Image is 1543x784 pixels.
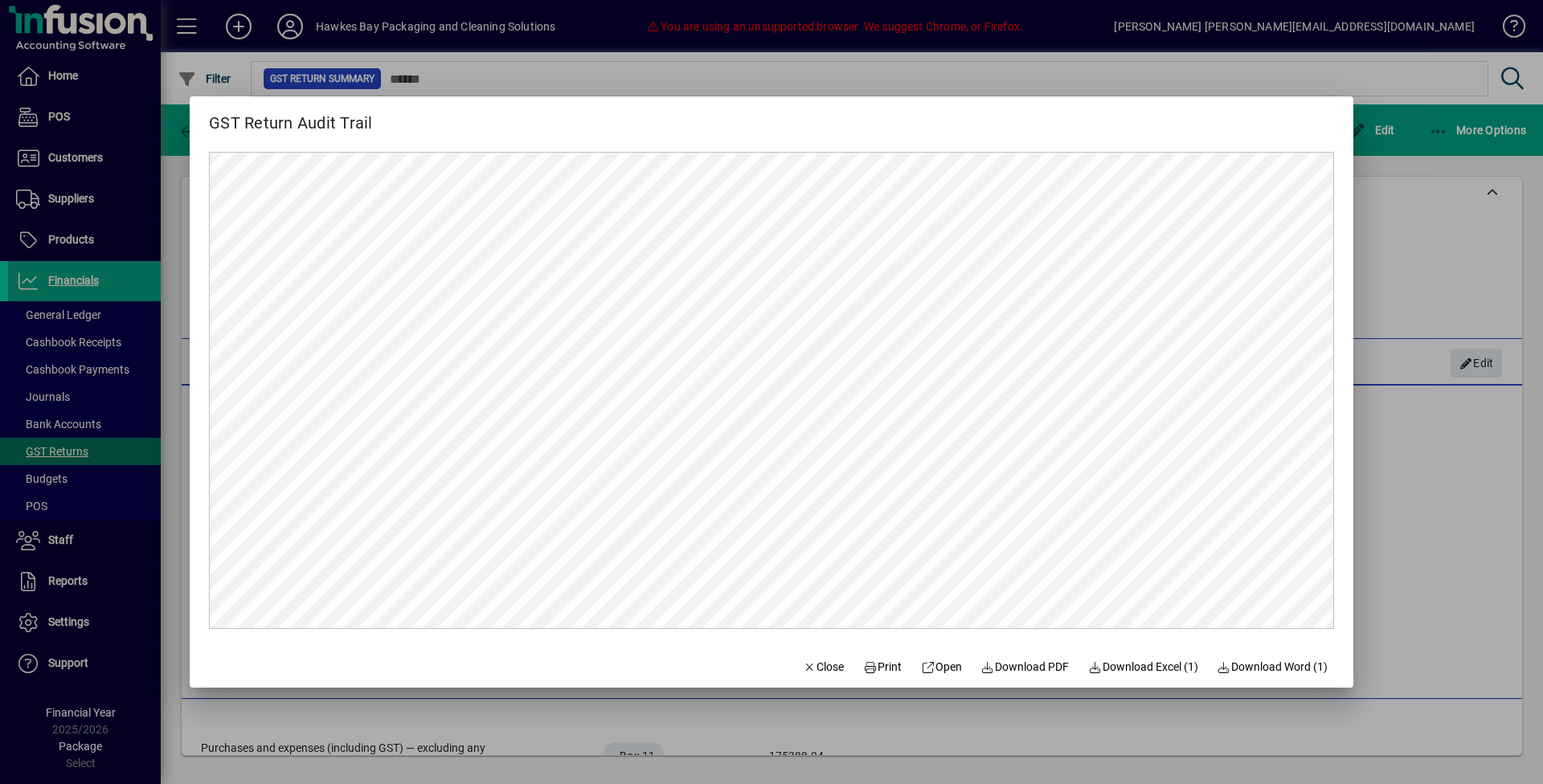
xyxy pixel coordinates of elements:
button: Download Excel (1) [1082,652,1205,681]
a: Open [915,652,968,681]
span: Print [863,659,902,676]
span: Close [803,659,845,676]
button: Print [857,652,908,681]
span: Download Word (1) [1218,659,1328,676]
span: Open [921,659,962,676]
button: Close [796,652,851,681]
span: Download Excel (1) [1088,659,1198,676]
span: Download PDF [981,659,1070,676]
button: Download Word (1) [1211,652,1335,681]
a: Download PDF [975,652,1076,681]
h2: GST Return Audit Trail [190,96,392,136]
